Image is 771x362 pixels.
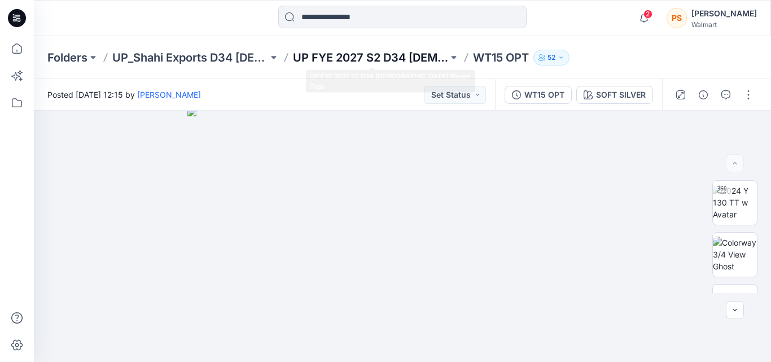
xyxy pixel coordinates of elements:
[691,7,757,20] div: [PERSON_NAME]
[137,90,201,99] a: [PERSON_NAME]
[713,185,757,220] img: 2024 Y 130 TT w Avatar
[691,20,757,29] div: Walmart
[547,51,555,64] p: 52
[112,50,268,66] a: UP_Shahi Exports D34 [DEMOGRAPHIC_DATA] Tops
[643,10,652,19] span: 2
[596,89,646,101] div: SOFT SILVER
[533,50,570,66] button: 52
[694,86,712,104] button: Details
[667,8,687,28] div: PS
[576,86,653,104] button: SOFT SILVER
[505,86,572,104] button: WT15 OPT
[187,107,618,362] img: eyJhbGciOiJIUzI1NiIsImtpZCI6IjAiLCJzbHQiOiJzZXMiLCJ0eXAiOiJKV1QifQ.eyJkYXRhIjp7InR5cGUiOiJzdG9yYW...
[713,237,757,272] img: Colorway 3/4 View Ghost
[524,89,564,101] div: WT15 OPT
[473,50,529,66] p: WT15 OPT
[47,50,87,66] a: Folders
[293,50,449,66] a: UP FYE 2027 S2 D34 [DEMOGRAPHIC_DATA] Woven Tops
[47,89,201,101] span: Posted [DATE] 12:15 by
